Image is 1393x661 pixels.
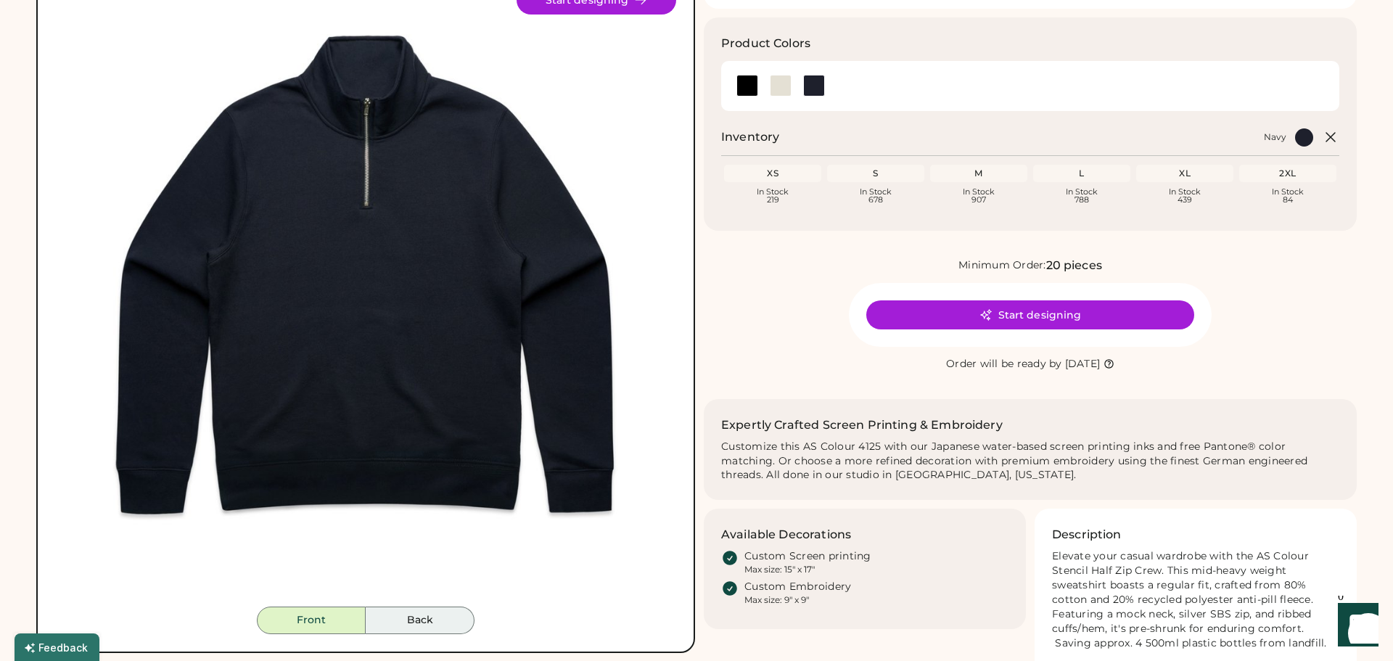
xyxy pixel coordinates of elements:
[1036,188,1127,204] div: In Stock 788
[866,300,1194,329] button: Start designing
[257,607,366,634] button: Front
[1139,188,1230,204] div: In Stock 439
[1065,357,1101,371] div: [DATE]
[1052,526,1122,543] h3: Description
[1242,188,1334,204] div: In Stock 84
[721,35,810,52] h3: Product Colors
[946,357,1062,371] div: Order will be ready by
[721,440,1339,483] div: Customize this AS Colour 4125 with our Japanese water-based screen printing inks and free Pantone...
[933,188,1024,204] div: In Stock 907
[366,607,474,634] button: Back
[958,258,1046,273] div: Minimum Order:
[744,594,809,606] div: Max size: 9" x 9"
[1036,168,1127,179] div: L
[830,168,921,179] div: S
[721,128,779,146] h2: Inventory
[1324,596,1386,658] iframe: Front Chat
[744,549,871,564] div: Custom Screen printing
[727,188,818,204] div: In Stock 219
[1242,168,1334,179] div: 2XL
[830,188,921,204] div: In Stock 678
[1046,257,1102,274] div: 20 pieces
[721,526,851,543] h3: Available Decorations
[1052,549,1339,650] div: Elevate your casual wardrobe with the AS Colour Stencil Half Zip Crew. This mid-heavy weight swea...
[1264,131,1286,143] div: Navy
[744,564,815,575] div: Max size: 15" x 17"
[727,168,818,179] div: XS
[1139,168,1230,179] div: XL
[933,168,1024,179] div: M
[721,416,1003,434] h2: Expertly Crafted Screen Printing & Embroidery
[744,580,851,594] div: Custom Embroidery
